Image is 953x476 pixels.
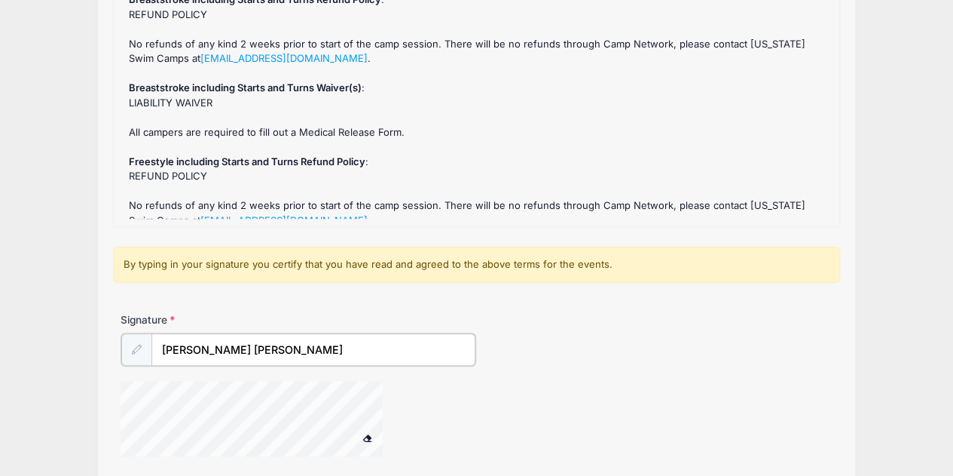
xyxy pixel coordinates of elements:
a: [EMAIL_ADDRESS][DOMAIN_NAME] [200,52,368,64]
div: By typing in your signature you certify that you have read and agreed to the above terms for the ... [113,247,840,283]
strong: Freestyle including Starts and Turns Refund Policy [129,155,365,167]
input: Enter first and last name [151,333,476,366]
strong: Breaststroke including Starts and Turns Waiver(s) [129,81,362,94]
a: [EMAIL_ADDRESS][DOMAIN_NAME] [200,214,368,226]
label: Signature [121,312,298,327]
